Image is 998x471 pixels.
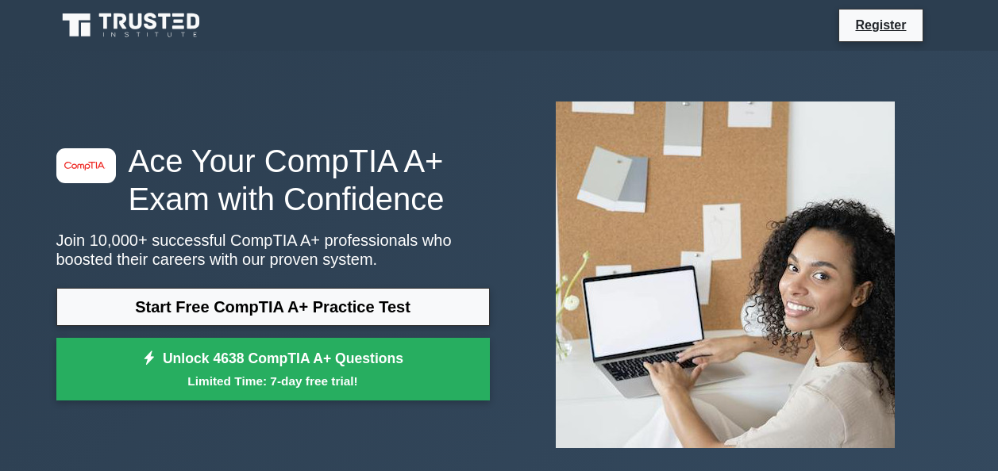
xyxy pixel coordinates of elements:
a: Start Free CompTIA A+ Practice Test [56,288,490,326]
p: Join 10,000+ successful CompTIA A+ professionals who boosted their careers with our proven system. [56,231,490,269]
a: Unlock 4638 CompTIA A+ QuestionsLimited Time: 7-day free trial! [56,338,490,401]
small: Limited Time: 7-day free trial! [76,372,470,390]
a: Register [846,15,915,35]
h1: Ace Your CompTIA A+ Exam with Confidence [56,142,490,218]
